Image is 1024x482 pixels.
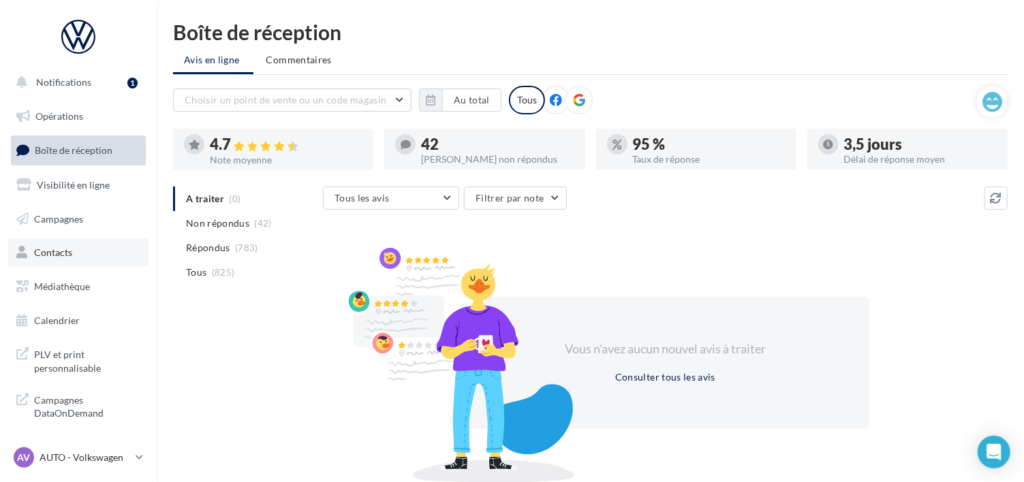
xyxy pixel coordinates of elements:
[35,110,83,122] span: Opérations
[210,137,362,152] div: 4.7
[34,391,140,420] span: Campagnes DataOnDemand
[335,192,390,204] span: Tous les avis
[186,266,206,279] span: Tous
[844,137,997,152] div: 3,5 jours
[610,369,721,385] button: Consulter tous les avis
[37,179,110,191] span: Visibilité en ligne
[8,205,149,234] a: Campagnes
[421,155,574,164] div: [PERSON_NAME] non répondus
[421,137,574,152] div: 42
[255,218,272,229] span: (42)
[8,306,149,335] a: Calendrier
[34,246,72,258] span: Contacts
[8,272,149,301] a: Médiathèque
[844,155,997,164] div: Délai de réponse moyen
[34,345,140,374] span: PLV et print personnalisable
[548,340,783,358] div: Vous n'avez aucun nouvel avis à traiter
[419,89,501,112] button: Au total
[212,267,235,278] span: (825)
[8,340,149,380] a: PLV et print personnalisable
[11,445,146,470] a: AV AUTO - Volkswagen
[186,216,249,230] span: Non répondus
[186,241,230,255] span: Répondus
[173,89,412,112] button: Choisir un point de vente ou un code magasin
[34,280,90,292] span: Médiathèque
[18,451,31,464] span: AV
[8,238,149,267] a: Contacts
[8,171,149,199] a: Visibilité en ligne
[8,135,149,165] a: Boîte de réception
[210,155,362,165] div: Note moyenne
[8,68,143,97] button: Notifications 1
[34,315,80,326] span: Calendrier
[36,76,91,88] span: Notifications
[323,187,459,210] button: Tous les avis
[442,89,501,112] button: Au total
[464,187,567,210] button: Filtrer par note
[40,451,130,464] p: AUTO - Volkswagen
[34,212,83,224] span: Campagnes
[633,155,786,164] div: Taux de réponse
[35,144,112,156] span: Boîte de réception
[266,53,332,67] span: Commentaires
[978,436,1010,468] div: Open Intercom Messenger
[8,102,149,131] a: Opérations
[8,385,149,425] a: Campagnes DataOnDemand
[173,22,1008,42] div: Boîte de réception
[509,86,545,114] div: Tous
[127,78,138,89] div: 1
[185,94,386,106] span: Choisir un point de vente ou un code magasin
[633,137,786,152] div: 95 %
[235,242,258,253] span: (783)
